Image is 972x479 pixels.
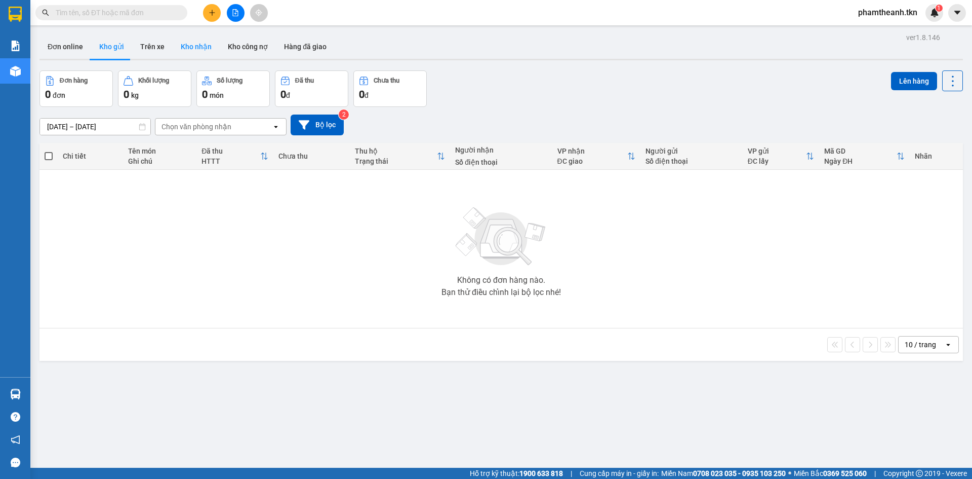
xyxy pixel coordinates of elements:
th: Toggle SortBy [743,143,819,170]
div: Thu hộ [355,147,437,155]
img: svg+xml;base64,PHN2ZyBjbGFzcz0ibGlzdC1wbHVnX19zdmciIHhtbG5zPSJodHRwOi8vd3d3LnczLm9yZy8yMDAwL3N2Zy... [451,201,552,272]
button: Số lượng0món [196,70,270,107]
div: Ngày ĐH [824,157,897,165]
div: Chưa thu [374,77,399,84]
div: Ghi chú [128,157,192,165]
button: Đơn online [39,34,91,59]
span: question-circle [11,412,20,422]
button: aim [250,4,268,22]
strong: 0369 525 060 [823,469,867,477]
button: Lên hàng [891,72,937,90]
sup: 1 [936,5,943,12]
span: ⚪️ [788,471,791,475]
div: Nhãn [915,152,958,160]
svg: open [272,123,280,131]
button: Hàng đã giao [276,34,335,59]
span: caret-down [953,8,962,17]
span: message [11,458,20,467]
span: Cung cấp máy in - giấy in: [580,468,659,479]
div: Người nhận [455,146,547,154]
button: Kho công nợ [220,34,276,59]
th: Toggle SortBy [819,143,910,170]
button: Đơn hàng0đơn [39,70,113,107]
div: ĐC lấy [748,157,806,165]
svg: open [944,341,952,349]
div: Trạng thái [355,157,437,165]
div: VP gửi [748,147,806,155]
span: đơn [53,91,65,99]
div: Đơn hàng [60,77,88,84]
span: 0 [202,88,208,100]
button: Kho gửi [91,34,132,59]
sup: 2 [339,109,349,120]
div: Chọn văn phòng nhận [161,122,231,132]
th: Toggle SortBy [552,143,641,170]
button: file-add [227,4,245,22]
img: logo-vxr [9,7,22,22]
strong: 0708 023 035 - 0935 103 250 [693,469,786,477]
div: Mã GD [824,147,897,155]
span: Hỗ trợ kỹ thuật: [470,468,563,479]
button: Trên xe [132,34,173,59]
th: Toggle SortBy [350,143,450,170]
button: Kho nhận [173,34,220,59]
button: Bộ lọc [291,115,344,135]
span: plus [209,9,216,16]
button: Chưa thu0đ [353,70,427,107]
div: Bạn thử điều chỉnh lại bộ lọc nhé! [441,288,561,297]
span: | [571,468,572,479]
span: 0 [124,88,129,100]
div: Chi tiết [63,152,117,160]
input: Tìm tên, số ĐT hoặc mã đơn [56,7,175,18]
span: aim [255,9,262,16]
button: plus [203,4,221,22]
strong: 1900 633 818 [519,469,563,477]
span: file-add [232,9,239,16]
div: Số điện thoại [455,158,547,166]
img: warehouse-icon [10,389,21,399]
div: Người gửi [645,147,737,155]
span: Miền Bắc [794,468,867,479]
div: Không có đơn hàng nào. [457,276,545,284]
div: 10 / trang [905,340,936,350]
div: Số điện thoại [645,157,737,165]
span: 0 [45,88,51,100]
button: Đã thu0đ [275,70,348,107]
th: Toggle SortBy [196,143,273,170]
span: notification [11,435,20,445]
img: warehouse-icon [10,66,21,77]
span: search [42,9,49,16]
div: ver 1.8.146 [906,32,940,43]
div: Chưa thu [278,152,345,160]
span: 1 [937,5,941,12]
span: phamtheanh.tkn [850,6,925,19]
span: kg [131,91,139,99]
span: Miền Nam [661,468,786,479]
div: Đã thu [295,77,314,84]
span: copyright [916,470,923,477]
div: Số lượng [217,77,242,84]
button: caret-down [948,4,966,22]
div: Khối lượng [138,77,169,84]
span: đ [364,91,369,99]
span: 0 [359,88,364,100]
button: Khối lượng0kg [118,70,191,107]
span: | [874,468,876,479]
div: HTTT [201,157,260,165]
img: icon-new-feature [930,8,939,17]
input: Select a date range. [40,119,150,135]
div: Tên món [128,147,192,155]
img: solution-icon [10,41,21,51]
div: Đã thu [201,147,260,155]
span: đ [286,91,290,99]
div: ĐC giao [557,157,628,165]
div: VP nhận [557,147,628,155]
span: 0 [280,88,286,100]
span: món [210,91,224,99]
